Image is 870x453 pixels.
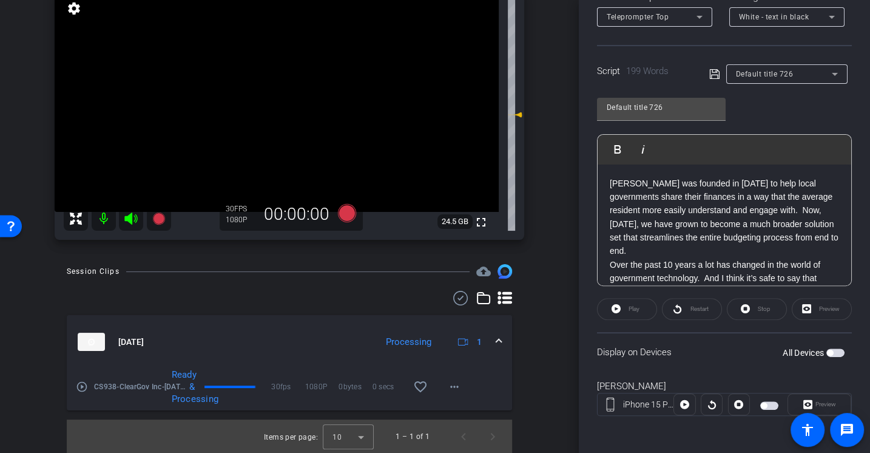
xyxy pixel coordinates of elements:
[67,369,512,410] div: thumb-nail[DATE]Processing1
[497,264,512,279] img: Session clips
[94,381,187,393] span: CS938-ClearGov Inc-[DATE] Video 2025-Pt1-[PERSON_NAME]-[PERSON_NAME]-2025-10-15-12-20-40-124-0
[396,431,430,443] div: 1 – 1 of 1
[226,204,256,214] div: 30
[256,204,337,225] div: 00:00:00
[840,423,854,437] mat-icon: message
[66,1,83,16] mat-icon: settings
[67,315,512,369] mat-expansion-panel-header: thumb-nail[DATE]Processing1
[166,369,201,405] div: Ready & Processing
[477,336,482,349] span: 1
[623,398,674,411] div: iPhone 15 Pro
[478,422,507,451] button: Next page
[597,64,692,78] div: Script
[118,336,144,349] span: [DATE]
[606,137,629,162] button: Bold (⌘B)
[226,215,256,225] div: 1080P
[67,265,120,278] div: Session Clips
[447,380,462,394] mat-icon: more_horiz
[607,100,716,115] input: Title
[626,66,669,77] span: 199 Words
[373,381,406,393] span: 0 secs
[739,13,809,21] span: White - text in black
[78,333,105,351] img: thumb-nail
[597,332,852,372] div: Display on Devices
[76,381,88,393] mat-icon: play_circle_outline
[736,70,794,78] span: Default title 726
[783,347,826,359] label: All Devices
[413,380,428,394] mat-icon: favorite_border
[476,264,491,279] mat-icon: cloud_upload
[508,107,522,122] mat-icon: 0 dB
[607,13,669,21] span: Teleprompter Top
[610,177,839,258] p: [PERSON_NAME] was founded in [DATE] to help local governments share their finances in a way that ...
[339,381,372,393] span: 0bytes
[305,381,339,393] span: 1080P
[264,431,318,443] div: Items per page:
[597,380,852,393] div: [PERSON_NAME]
[380,335,437,349] div: Processing
[437,214,473,229] span: 24.5 GB
[474,215,488,230] mat-icon: fullscreen
[800,423,815,437] mat-icon: accessibility
[449,422,478,451] button: Previous page
[476,264,491,279] span: Destinations for your clips
[610,258,839,326] p: Over the past 10 years a lot has changed in the world of government technology. And I think it’s ...
[271,381,305,393] span: 30fps
[234,205,247,213] span: FPS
